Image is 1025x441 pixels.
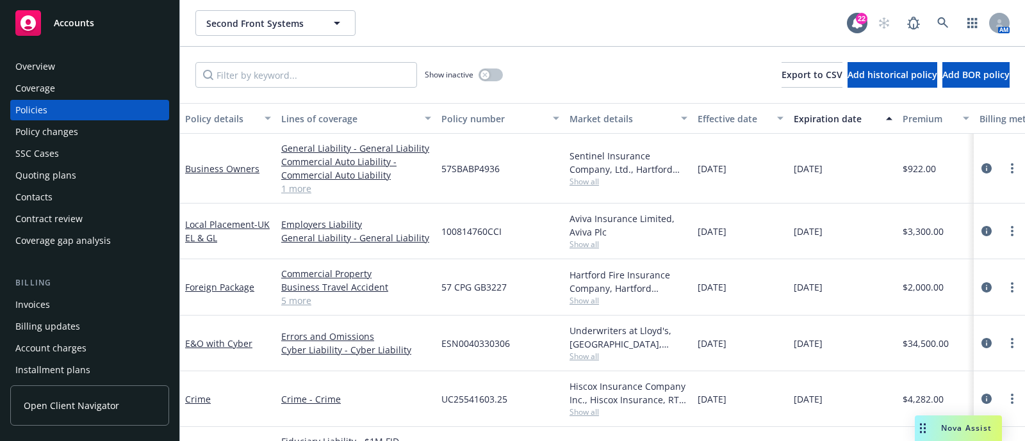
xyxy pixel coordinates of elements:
a: Policy changes [10,122,169,142]
a: Billing updates [10,316,169,337]
a: Policies [10,100,169,120]
span: [DATE] [698,392,726,406]
div: Hiscox Insurance Company Inc., Hiscox Insurance, RT Specialty Insurance Services, LLC (RSG Specia... [570,380,687,406]
a: more [1004,161,1020,176]
a: Employers Liability [281,218,431,231]
a: Invoices [10,294,169,315]
a: Local Placement [185,218,270,244]
a: circleInformation [979,161,994,176]
a: General Liability - General Liability [281,141,431,155]
span: Open Client Navigator [24,399,119,412]
span: $922.00 [903,162,936,175]
button: Export to CSV [782,62,842,88]
div: Drag to move [915,415,931,441]
div: Underwriters at Lloyd's, [GEOGRAPHIC_DATA], [PERSON_NAME] of [GEOGRAPHIC_DATA], RT Specialty Insu... [570,324,687,351]
div: Market details [570,112,673,125]
span: [DATE] [794,162,823,175]
a: Coverage [10,78,169,99]
div: Overview [15,56,55,77]
div: Coverage gap analysis [15,230,111,251]
div: Aviva Insurance Limited, Aviva Plc [570,212,687,239]
a: circleInformation [979,280,994,295]
span: $2,000.00 [903,280,944,294]
a: Report a Bug [901,10,926,36]
a: E&O with Cyber [185,337,252,349]
a: more [1004,391,1020,406]
span: [DATE] [794,392,823,406]
span: $4,282.00 [903,392,944,406]
span: [DATE] [794,337,823,350]
a: Account charges [10,338,169,358]
a: Crime [185,393,211,405]
div: Lines of coverage [281,112,417,125]
span: [DATE] [794,225,823,238]
a: more [1004,223,1020,239]
div: Policies [15,100,47,120]
a: Quoting plans [10,165,169,186]
span: [DATE] [698,337,726,350]
a: Switch app [960,10,985,36]
button: Effective date [693,103,789,134]
a: 5 more [281,294,431,307]
a: Installment plans [10,360,169,380]
span: 100814760CCI [441,225,502,238]
span: [DATE] [698,280,726,294]
div: Expiration date [794,112,878,125]
button: Expiration date [789,103,898,134]
a: Business Owners [185,163,259,175]
span: [DATE] [698,225,726,238]
button: Policy number [436,103,564,134]
a: more [1004,335,1020,351]
a: General Liability - General Liability [281,231,431,245]
div: Premium [903,112,955,125]
button: Policy details [180,103,276,134]
a: Coverage gap analysis [10,230,169,251]
div: Billing updates [15,316,80,337]
input: Filter by keyword... [195,62,417,88]
span: Show all [570,406,687,417]
a: Crime - Crime [281,392,431,406]
div: Billing [10,277,169,289]
span: $3,300.00 [903,225,944,238]
a: circleInformation [979,391,994,406]
button: Market details [564,103,693,134]
a: Search [930,10,956,36]
span: Show all [570,295,687,306]
span: Show all [570,351,687,362]
span: 57SBABP4936 [441,162,500,175]
div: Contract review [15,209,83,229]
span: UC25541603.25 [441,392,507,406]
div: Sentinel Insurance Company, Ltd., Hartford Insurance Group [570,149,687,176]
a: Errors and Omissions [281,330,431,343]
button: Nova Assist [915,415,1002,441]
a: circleInformation [979,223,994,239]
a: Foreign Package [185,281,254,293]
div: Hartford Fire Insurance Company, Hartford Insurance Group [570,268,687,295]
div: Contacts [15,187,53,207]
a: more [1004,280,1020,295]
a: Cyber Liability - Cyber Liability [281,343,431,357]
div: SSC Cases [15,143,59,164]
div: Account charges [15,338,86,358]
a: 1 more [281,182,431,195]
a: Business Travel Accident [281,280,431,294]
div: 22 [856,13,867,24]
a: circleInformation [979,335,994,351]
button: Add BOR policy [942,62,1010,88]
div: Installment plans [15,360,90,380]
span: Show inactive [425,69,473,80]
span: ESN0040330306 [441,337,510,350]
a: Accounts [10,5,169,41]
div: Coverage [15,78,55,99]
a: Commercial Property [281,267,431,280]
button: Second Front Systems [195,10,356,36]
span: Accounts [54,18,94,28]
a: Start snowing [871,10,897,36]
div: Policy changes [15,122,78,142]
div: Quoting plans [15,165,76,186]
a: Contacts [10,187,169,207]
div: Policy details [185,112,257,125]
span: Export to CSV [782,68,842,81]
span: Nova Assist [941,422,992,433]
span: 57 CPG GB3227 [441,280,507,294]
